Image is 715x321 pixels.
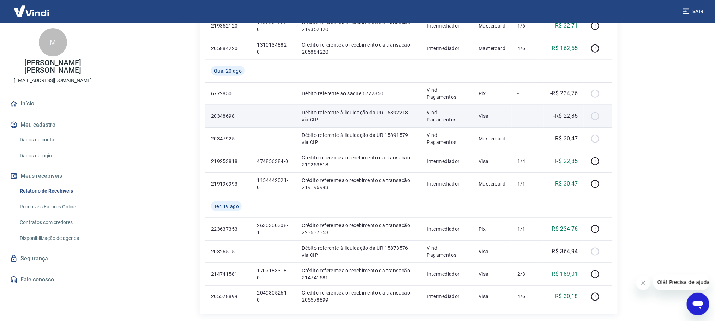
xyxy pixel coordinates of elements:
[427,180,468,187] p: Intermediador
[257,41,290,55] p: 1310134882-0
[517,135,538,142] p: -
[302,109,415,123] p: Débito referente à liquidação da UR 15892218 via CIP
[8,251,97,266] a: Segurança
[479,158,506,165] p: Visa
[302,244,415,259] p: Débito referente à liquidação da UR 15873576 via CIP
[257,290,290,304] p: 2049805261-0
[517,271,538,278] p: 2/3
[17,200,97,214] a: Recebíveis Futuros Online
[8,272,97,287] a: Fale conosco
[211,45,246,52] p: 205884220
[479,90,506,97] p: Pix
[14,77,92,84] p: [EMAIL_ADDRESS][DOMAIN_NAME]
[211,180,246,187] p: 219196993
[211,271,246,278] p: 214741581
[552,225,578,233] p: R$ 234,76
[552,44,578,53] p: R$ 162,55
[8,96,97,111] a: Início
[302,41,415,55] p: Crédito referente ao recebimento da transação 205884220
[17,231,97,246] a: Disponibilização de agenda
[211,293,246,300] p: 205578899
[555,157,578,165] p: R$ 22,85
[302,290,415,304] p: Crédito referente ao recebimento da transação 205578899
[479,113,506,120] p: Visa
[479,135,506,142] p: Mastercard
[517,90,538,97] p: -
[427,158,468,165] p: Intermediador
[687,293,709,315] iframe: Botão para abrir a janela de mensagens
[211,225,246,232] p: 223637353
[554,112,578,120] p: -R$ 22,85
[517,45,538,52] p: 4/6
[8,168,97,184] button: Meus recebíveis
[427,109,468,123] p: Vindi Pagamentos
[555,292,578,301] p: R$ 30,18
[427,293,468,300] p: Intermediador
[211,22,246,29] p: 219352120
[257,267,290,281] p: 1707183318-0
[427,244,468,259] p: Vindi Pagamentos
[302,267,415,281] p: Crédito referente ao recebimento da transação 214741581
[427,132,468,146] p: Vindi Pagamentos
[653,274,709,290] iframe: Mensagem da empresa
[214,67,242,74] span: Qua, 20 ago
[17,149,97,163] a: Dados de login
[427,86,468,101] p: Vindi Pagamentos
[427,45,468,52] p: Intermediador
[302,154,415,168] p: Crédito referente ao recebimento da transação 219253818
[8,0,54,22] img: Vindi
[555,180,578,188] p: R$ 30,47
[8,117,97,133] button: Meu cadastro
[479,180,506,187] p: Mastercard
[554,134,578,143] p: -R$ 30,47
[211,248,246,255] p: 20326515
[517,22,538,29] p: 1/6
[636,276,650,290] iframe: Fechar mensagem
[517,225,538,232] p: 1/1
[479,293,506,300] p: Visa
[517,180,538,187] p: 1/1
[4,5,59,11] span: Olá! Precisa de ajuda?
[302,222,415,236] p: Crédito referente ao recebimento da transação 223637353
[427,22,468,29] p: Intermediador
[517,113,538,120] p: -
[257,222,290,236] p: 2630300308-1
[555,22,578,30] p: R$ 32,71
[479,271,506,278] p: Visa
[681,5,707,18] button: Sair
[6,59,100,74] p: [PERSON_NAME] [PERSON_NAME]
[17,133,97,147] a: Dados da conta
[479,248,506,255] p: Visa
[39,28,67,56] div: M
[479,22,506,29] p: Mastercard
[211,113,246,120] p: 20348698
[211,158,246,165] p: 219253818
[257,158,290,165] p: 474856384-0
[427,225,468,232] p: Intermediador
[550,247,578,256] p: -R$ 364,94
[17,184,97,198] a: Relatório de Recebíveis
[517,293,538,300] p: 4/6
[517,158,538,165] p: 1/4
[302,19,415,33] p: Crédito referente ao recebimento da transação 219352120
[302,90,415,97] p: Débito referente ao saque 6772850
[302,177,415,191] p: Crédito referente ao recebimento da transação 219196993
[479,225,506,232] p: Pix
[257,19,290,33] p: 1102607828-0
[257,177,290,191] p: 1154442021-0
[517,248,538,255] p: -
[211,90,246,97] p: 6772850
[17,215,97,230] a: Contratos com credores
[214,203,239,210] span: Ter, 19 ago
[427,271,468,278] p: Intermediador
[550,89,578,98] p: -R$ 234,76
[211,135,246,142] p: 20347925
[552,270,578,278] p: R$ 189,01
[479,45,506,52] p: Mastercard
[302,132,415,146] p: Débito referente à liquidação da UR 15891579 via CIP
